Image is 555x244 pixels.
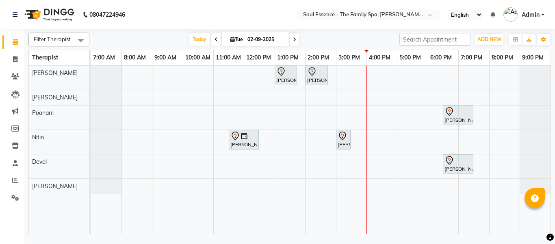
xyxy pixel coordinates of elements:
span: Today [189,33,210,46]
a: 7:00 AM [91,52,117,64]
a: 8:00 AM [122,52,148,64]
a: 9:00 AM [152,52,178,64]
a: 4:00 PM [367,52,392,64]
div: [PERSON_NAME], TK01, 06:30 PM-07:30 PM, [MEDICAL_DATA] Facial 60 Min [444,107,473,124]
a: 11:00 AM [214,52,243,64]
a: 12:00 PM [244,52,273,64]
img: logo [21,3,76,26]
span: Filter Therapist [34,36,71,42]
div: [PERSON_NAME], TK01, 06:30 PM-07:30 PM, Deep Tissue Massage With Wintergreen Oil 60 Min [444,156,473,173]
a: 8:00 PM [490,52,515,64]
span: [PERSON_NAME] [32,182,78,190]
button: ADD NEW [475,34,503,45]
span: ADD NEW [477,36,501,42]
span: Tue [228,36,245,42]
span: [PERSON_NAME] [32,94,78,101]
span: Therapist [32,54,58,61]
div: [PERSON_NAME], TK05, 03:00 PM-03:30 PM, Refreshing Foot Reflexology (Petals) [337,131,350,148]
a: 9:00 PM [520,52,546,64]
a: 7:00 PM [459,52,484,64]
span: [PERSON_NAME] [32,69,78,77]
a: 6:00 PM [428,52,454,64]
span: Admin [522,11,540,19]
a: 5:00 PM [397,52,423,64]
span: Nitin [32,134,44,141]
a: 10:00 AM [183,52,212,64]
div: [PERSON_NAME], TK03, 01:00 PM-01:45 PM, Shirodhara 45 Min [275,67,296,84]
img: Admin [503,7,518,22]
a: 3:00 PM [336,52,362,64]
div: [PERSON_NAME], TK02, 11:30 AM-12:30 PM, Deep Tissue Massage With Wintergreen Oil 60 Min [230,131,258,148]
span: Poonam [32,109,54,117]
input: Search Appointment [399,33,470,46]
span: Deval [32,158,47,165]
a: 2:00 PM [306,52,331,64]
b: 08047224946 [89,3,125,26]
a: 1:00 PM [275,52,301,64]
input: 2025-09-02 [245,33,286,46]
div: [PERSON_NAME], TK04, 02:00 PM-02:45 PM, Shirodhara 45 Min [306,67,327,84]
